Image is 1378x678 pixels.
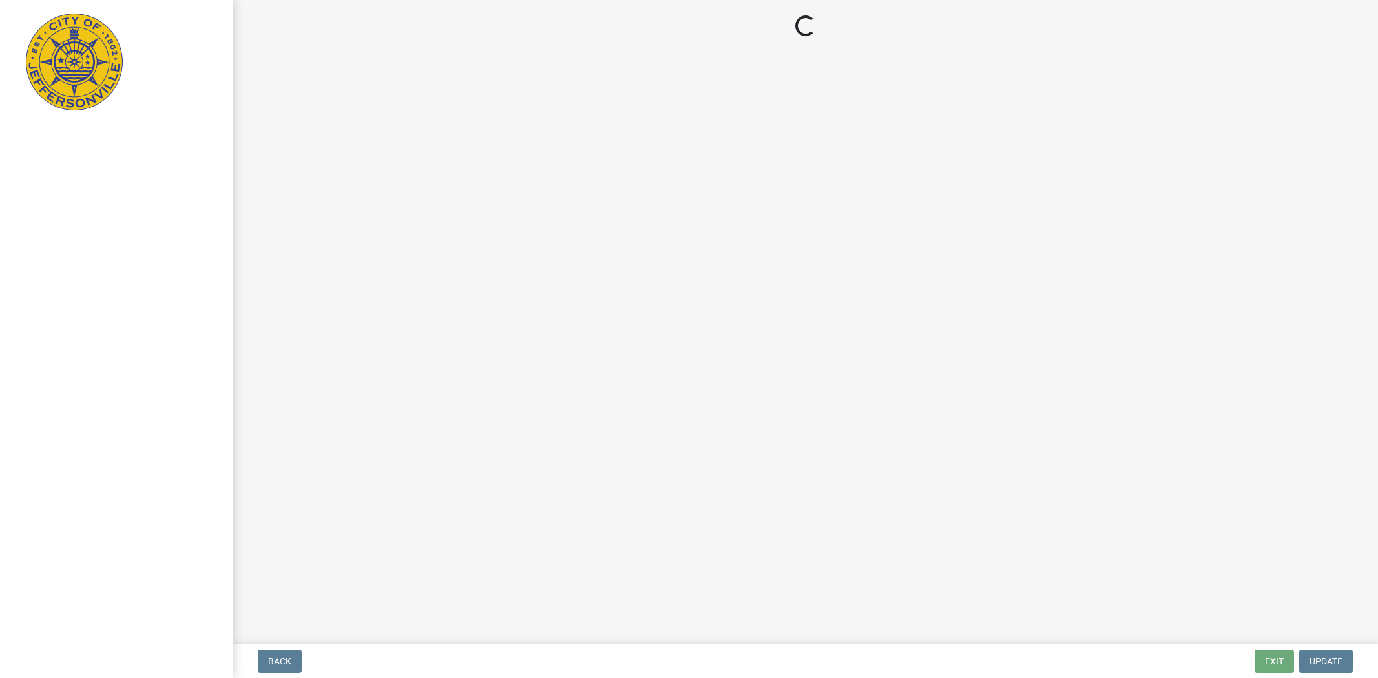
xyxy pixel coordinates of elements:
span: Back [268,656,291,666]
img: City of Jeffersonville, Indiana [26,14,123,110]
button: Update [1299,650,1353,673]
button: Exit [1255,650,1294,673]
button: Back [258,650,302,673]
span: Update [1310,656,1342,666]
